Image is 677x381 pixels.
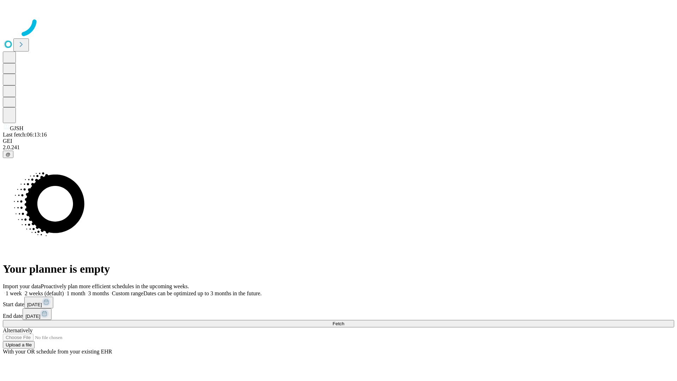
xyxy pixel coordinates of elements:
[41,283,189,289] span: Proactively plan more efficient schedules in the upcoming weeks.
[3,138,674,144] div: GEI
[6,152,11,157] span: @
[3,132,47,138] span: Last fetch: 06:13:16
[3,320,674,327] button: Fetch
[3,262,674,276] h1: Your planner is empty
[25,290,64,296] span: 2 weeks (default)
[112,290,143,296] span: Custom range
[67,290,85,296] span: 1 month
[23,308,51,320] button: [DATE]
[3,341,35,349] button: Upload a file
[25,314,40,319] span: [DATE]
[3,144,674,151] div: 2.0.241
[144,290,262,296] span: Dates can be optimized up to 3 months in the future.
[3,297,674,308] div: Start date
[88,290,109,296] span: 3 months
[3,151,13,158] button: @
[3,308,674,320] div: End date
[3,349,112,355] span: With your OR schedule from your existing EHR
[10,125,23,131] span: GJSH
[333,321,344,326] span: Fetch
[3,327,32,333] span: Alternatively
[3,283,41,289] span: Import your data
[6,290,22,296] span: 1 week
[24,297,53,308] button: [DATE]
[27,302,42,307] span: [DATE]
